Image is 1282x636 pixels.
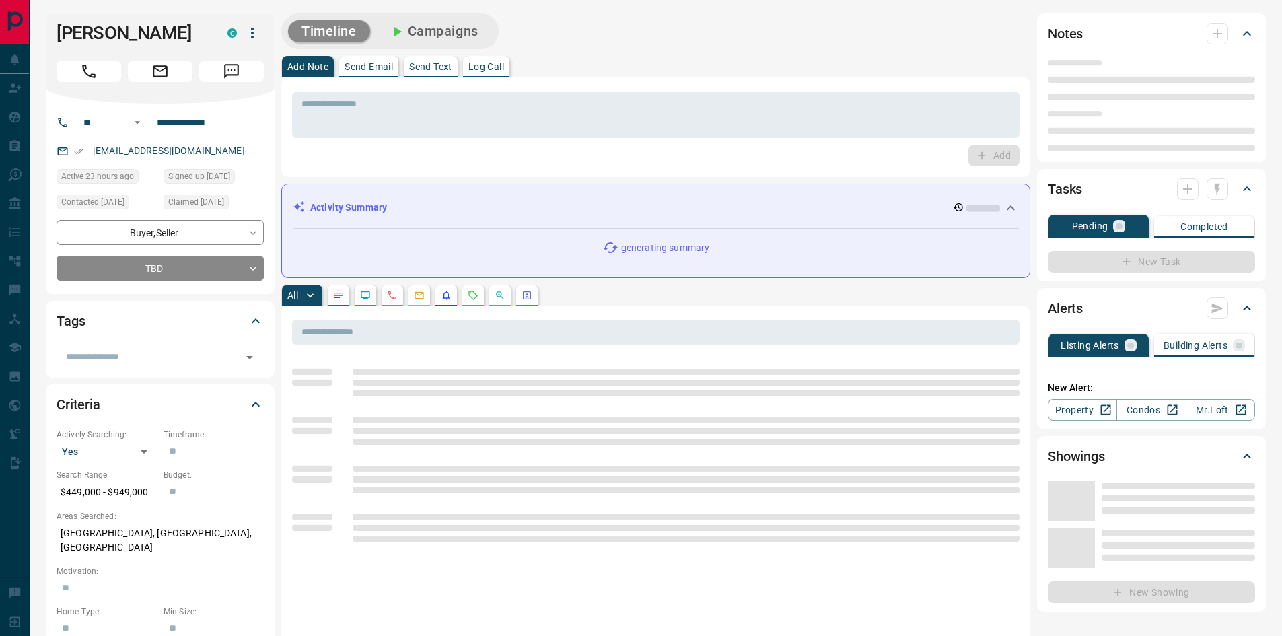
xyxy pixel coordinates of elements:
[1048,381,1255,395] p: New Alert:
[199,61,264,82] span: Message
[74,147,83,156] svg: Email Verified
[441,290,452,301] svg: Listing Alerts
[57,22,207,44] h1: [PERSON_NAME]
[164,429,264,441] p: Timeframe:
[1164,341,1227,350] p: Building Alerts
[57,220,264,245] div: Buyer , Seller
[333,290,344,301] svg: Notes
[1116,399,1186,421] a: Condos
[522,290,532,301] svg: Agent Actions
[414,290,425,301] svg: Emails
[1048,17,1255,50] div: Notes
[164,195,264,213] div: Mon Oct 06 2025
[164,606,264,618] p: Min Size:
[57,256,264,281] div: TBD
[168,195,224,209] span: Claimed [DATE]
[61,195,124,209] span: Contacted [DATE]
[61,170,134,183] span: Active 23 hours ago
[1061,341,1119,350] p: Listing Alerts
[129,114,145,131] button: Open
[164,469,264,481] p: Budget:
[468,290,478,301] svg: Requests
[345,62,393,71] p: Send Email
[164,169,264,188] div: Mon Oct 06 2025
[293,195,1019,220] div: Activity Summary
[376,20,492,42] button: Campaigns
[360,290,371,301] svg: Lead Browsing Activity
[468,62,504,71] p: Log Call
[57,169,157,188] div: Mon Oct 13 2025
[57,388,264,421] div: Criteria
[621,241,709,255] p: generating summary
[1048,173,1255,205] div: Tasks
[57,394,100,415] h2: Criteria
[168,170,230,183] span: Signed up [DATE]
[287,291,298,300] p: All
[1180,222,1228,232] p: Completed
[495,290,505,301] svg: Opportunities
[1072,221,1108,231] p: Pending
[57,310,85,332] h2: Tags
[288,20,370,42] button: Timeline
[1048,399,1117,421] a: Property
[387,290,398,301] svg: Calls
[1048,23,1083,44] h2: Notes
[227,28,237,38] div: condos.ca
[409,62,452,71] p: Send Text
[57,606,157,618] p: Home Type:
[57,305,264,337] div: Tags
[1186,399,1255,421] a: Mr.Loft
[1048,297,1083,319] h2: Alerts
[1048,440,1255,472] div: Showings
[57,195,157,213] div: Mon Oct 06 2025
[1048,178,1082,200] h2: Tasks
[57,469,157,481] p: Search Range:
[1048,446,1105,467] h2: Showings
[57,565,264,577] p: Motivation:
[1048,292,1255,324] div: Alerts
[128,61,192,82] span: Email
[240,348,259,367] button: Open
[57,481,157,503] p: $449,000 - $949,000
[310,201,387,215] p: Activity Summary
[287,62,328,71] p: Add Note
[57,61,121,82] span: Call
[57,510,264,522] p: Areas Searched:
[57,441,157,462] div: Yes
[57,429,157,441] p: Actively Searching:
[57,522,264,559] p: [GEOGRAPHIC_DATA], [GEOGRAPHIC_DATA], [GEOGRAPHIC_DATA]
[93,145,245,156] a: [EMAIL_ADDRESS][DOMAIN_NAME]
